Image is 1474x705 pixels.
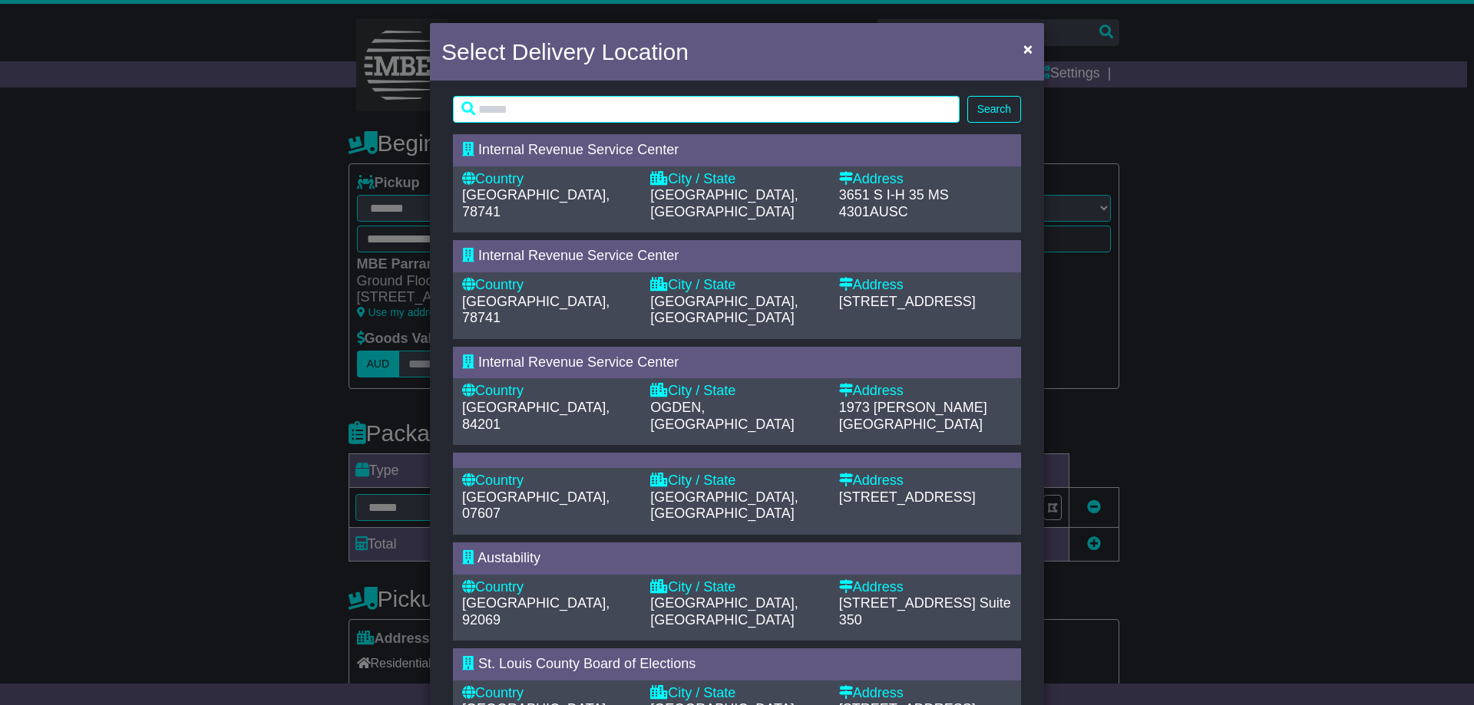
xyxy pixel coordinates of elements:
span: [STREET_ADDRESS] [839,294,976,309]
span: [GEOGRAPHIC_DATA], 78741 [462,294,610,326]
span: × [1023,40,1033,58]
span: OGDEN, [GEOGRAPHIC_DATA] [650,400,794,432]
div: City / State [650,171,823,188]
h4: Select Delivery Location [441,35,689,69]
div: City / State [650,383,823,400]
span: 1973 [PERSON_NAME][GEOGRAPHIC_DATA] [839,400,987,432]
div: Country [462,383,635,400]
div: Address [839,277,1012,294]
span: [GEOGRAPHIC_DATA], 84201 [462,400,610,432]
span: MS 4301AUSC [839,187,949,219]
div: Address [839,685,1012,702]
span: Internal Revenue Service Center [478,248,679,263]
div: City / State [650,277,823,294]
span: [GEOGRAPHIC_DATA], [GEOGRAPHIC_DATA] [650,595,798,628]
div: Country [462,579,635,596]
span: [STREET_ADDRESS] [839,595,976,611]
span: [GEOGRAPHIC_DATA], 92069 [462,595,610,628]
span: [GEOGRAPHIC_DATA], [GEOGRAPHIC_DATA] [650,489,798,522]
span: Suite 350 [839,595,1011,628]
div: Address [839,473,1012,489]
div: Address [839,171,1012,188]
span: 3651 S I-H 35 [839,187,924,203]
button: Close [1016,33,1040,64]
span: Internal Revenue Service Center [478,142,679,157]
div: Address [839,383,1012,400]
div: Country [462,473,635,489]
span: Internal Revenue Service Center [478,354,679,370]
span: [GEOGRAPHIC_DATA], [GEOGRAPHIC_DATA] [650,294,798,326]
div: City / State [650,685,823,702]
div: Country [462,685,635,702]
button: Search [967,96,1021,123]
div: Address [839,579,1012,596]
span: [GEOGRAPHIC_DATA], 78741 [462,187,610,219]
div: City / State [650,579,823,596]
span: [GEOGRAPHIC_DATA], [GEOGRAPHIC_DATA] [650,187,798,219]
span: [GEOGRAPHIC_DATA], 07607 [462,489,610,522]
div: City / State [650,473,823,489]
div: Country [462,277,635,294]
div: Country [462,171,635,188]
span: [STREET_ADDRESS] [839,489,976,505]
span: Austability [478,550,540,565]
span: St. Louis County Board of Elections [478,656,696,671]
